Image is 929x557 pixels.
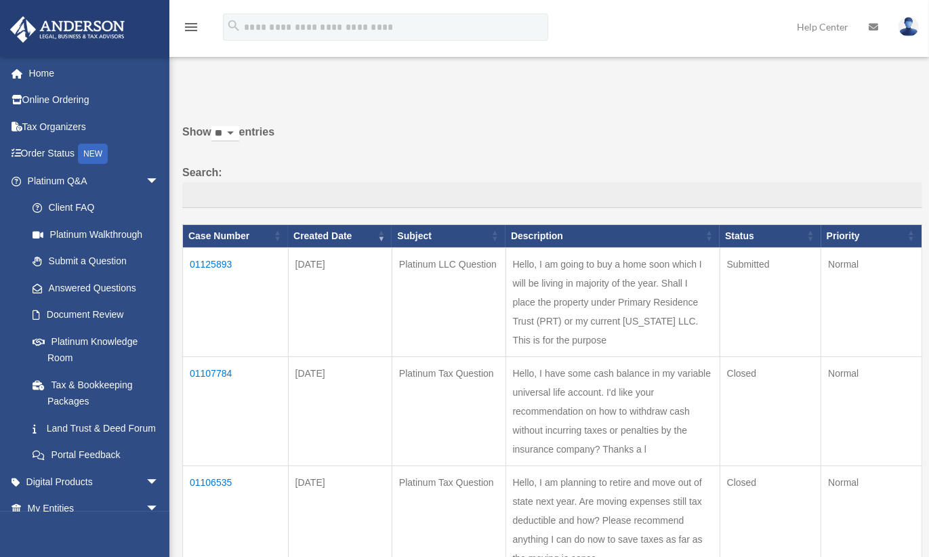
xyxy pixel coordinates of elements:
[183,224,289,247] th: Case Number: activate to sort column ascending
[19,302,173,329] a: Document Review
[720,224,821,247] th: Status: activate to sort column ascending
[183,24,199,35] a: menu
[19,415,173,442] a: Land Trust & Deed Forum
[146,167,173,195] span: arrow_drop_down
[392,356,505,466] td: Platinum Tax Question
[288,356,392,466] td: [DATE]
[392,247,505,356] td: Platinum LLC Question
[19,328,173,371] a: Platinum Knowledge Room
[19,442,173,469] a: Portal Feedback
[505,224,720,247] th: Description: activate to sort column ascending
[146,495,173,523] span: arrow_drop_down
[288,224,392,247] th: Created Date: activate to sort column ascending
[19,371,173,415] a: Tax & Bookkeeping Packages
[78,144,108,164] div: NEW
[226,18,241,33] i: search
[182,123,922,155] label: Show entries
[505,356,720,466] td: Hello, I have some cash balance in my variable universal life account. I'd like your recommendati...
[821,356,922,466] td: Normal
[821,224,922,247] th: Priority: activate to sort column ascending
[505,247,720,356] td: Hello, I am going to buy a home soon which I will be living in majority of the year. Shall I plac...
[9,167,173,194] a: Platinum Q&Aarrow_drop_down
[6,16,129,43] img: Anderson Advisors Platinum Portal
[183,356,289,466] td: 01107784
[9,87,180,114] a: Online Ordering
[19,274,166,302] a: Answered Questions
[182,182,922,208] input: Search:
[19,248,173,275] a: Submit a Question
[9,113,180,140] a: Tax Organizers
[19,221,173,248] a: Platinum Walkthrough
[392,224,505,247] th: Subject: activate to sort column ascending
[9,468,180,495] a: Digital Productsarrow_drop_down
[182,163,922,208] label: Search:
[720,356,821,466] td: Closed
[19,194,173,222] a: Client FAQ
[899,17,919,37] img: User Pic
[183,19,199,35] i: menu
[720,247,821,356] td: Submitted
[288,247,392,356] td: [DATE]
[9,495,180,522] a: My Entitiesarrow_drop_down
[146,468,173,496] span: arrow_drop_down
[821,247,922,356] td: Normal
[183,247,289,356] td: 01125893
[9,60,180,87] a: Home
[211,126,239,142] select: Showentries
[9,140,180,168] a: Order StatusNEW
